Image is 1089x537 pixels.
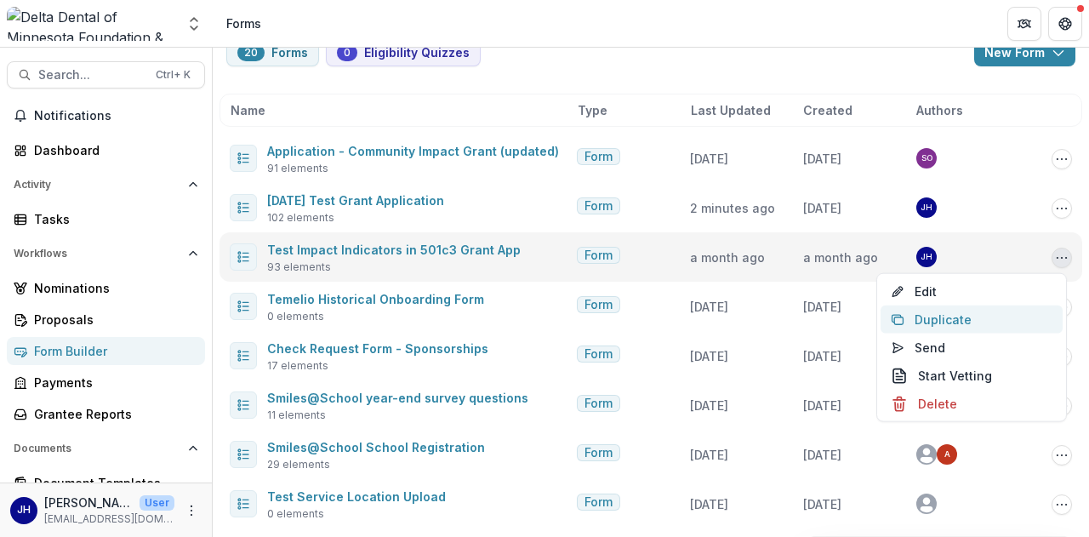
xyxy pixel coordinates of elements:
[231,101,265,119] span: Name
[182,7,206,41] button: Open entity switcher
[584,150,613,164] span: Form
[267,506,324,522] span: 0 elements
[38,68,145,83] span: Search...
[584,397,613,411] span: Form
[803,349,841,363] span: [DATE]
[584,199,613,214] span: Form
[803,497,841,511] span: [DATE]
[14,443,181,454] span: Documents
[974,39,1075,66] button: New Form
[226,14,261,32] div: Forms
[267,440,485,454] a: Smiles@School School Registration
[7,435,205,462] button: Open Documents
[921,253,932,261] div: John Howe
[7,274,205,302] a: Nominations
[226,39,319,66] button: Forms
[803,300,841,314] span: [DATE]
[7,102,205,129] button: Notifications
[34,405,191,423] div: Grantee Reports
[803,448,841,462] span: [DATE]
[34,109,198,123] span: Notifications
[803,151,841,166] span: [DATE]
[7,400,205,428] a: Grantee Reports
[244,47,258,59] span: 20
[7,7,175,41] img: Delta Dental of Minnesota Foundation & Community Giving logo
[1052,248,1072,268] button: Options
[7,368,205,397] a: Payments
[34,474,191,492] div: Document Templates
[267,210,334,226] span: 102 elements
[1007,7,1041,41] button: Partners
[267,457,330,472] span: 29 elements
[916,101,963,119] span: Authors
[267,489,446,504] a: Test Service Location Upload
[14,179,181,191] span: Activity
[181,500,202,521] button: More
[220,11,268,36] nav: breadcrumb
[1052,198,1072,219] button: Options
[916,444,937,465] svg: avatar
[267,292,484,306] a: Temelio Historical Onboarding Form
[803,201,841,215] span: [DATE]
[7,469,205,497] a: Document Templates
[7,205,205,233] a: Tasks
[326,39,481,66] button: Eligibility Quizzes
[34,279,191,297] div: Nominations
[267,144,559,158] a: Application - Community Impact Grant (updated)
[140,495,174,511] p: User
[7,306,205,334] a: Proposals
[584,298,613,312] span: Form
[690,250,765,265] span: a month ago
[803,101,852,119] span: Created
[584,347,613,362] span: Form
[1048,7,1082,41] button: Get Help
[921,203,932,212] div: John Howe
[691,101,771,119] span: Last Updated
[944,450,950,459] div: Anna
[267,408,326,423] span: 11 elements
[7,136,205,164] a: Dashboard
[34,311,191,328] div: Proposals
[690,349,728,363] span: [DATE]
[17,505,31,516] div: John Howe
[34,210,191,228] div: Tasks
[803,398,841,413] span: [DATE]
[267,243,521,257] a: Test Impact Indicators in 501c3 Grant App
[690,151,728,166] span: [DATE]
[14,248,181,260] span: Workflows
[267,358,328,374] span: 17 elements
[44,511,174,527] p: [EMAIL_ADDRESS][DOMAIN_NAME]
[584,249,613,263] span: Form
[578,101,607,119] span: Type
[267,341,488,356] a: Check Request Form - Sponsorships
[584,446,613,460] span: Form
[584,495,613,510] span: Form
[344,47,351,59] span: 0
[690,300,728,314] span: [DATE]
[690,448,728,462] span: [DATE]
[267,161,328,176] span: 91 elements
[690,497,728,511] span: [DATE]
[267,193,444,208] a: [DATE] Test Grant Application
[7,171,205,198] button: Open Activity
[1052,494,1072,515] button: Options
[267,391,528,405] a: Smiles@School year-end survey questions
[7,337,205,365] a: Form Builder
[34,374,191,391] div: Payments
[152,66,194,84] div: Ctrl + K
[34,342,191,360] div: Form Builder
[690,398,728,413] span: [DATE]
[7,61,205,89] button: Search...
[916,494,937,514] svg: avatar
[44,494,133,511] p: [PERSON_NAME]
[690,201,775,215] span: 2 minutes ago
[1052,149,1072,169] button: Options
[921,154,932,163] div: Sharon Oswald
[267,309,324,324] span: 0 elements
[34,141,191,159] div: Dashboard
[267,260,331,275] span: 93 elements
[1052,445,1072,466] button: Options
[803,250,878,265] span: a month ago
[7,240,205,267] button: Open Workflows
